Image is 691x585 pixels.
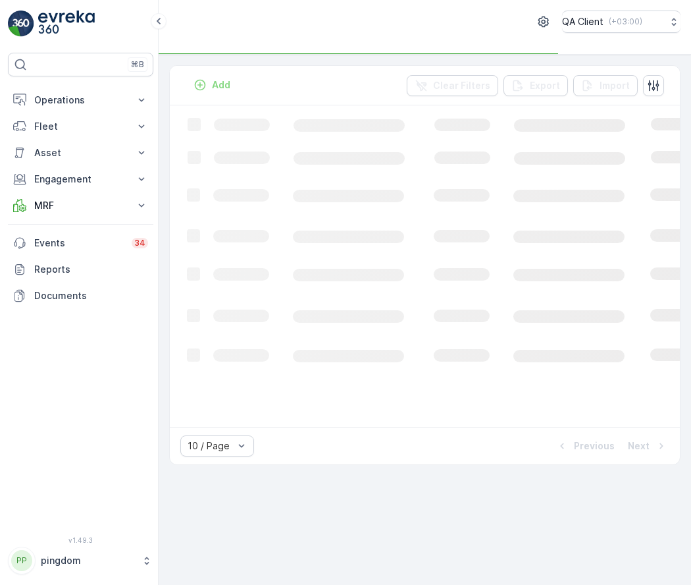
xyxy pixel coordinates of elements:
p: Fleet [34,120,127,133]
img: logo [8,11,34,37]
p: ( +03:00 ) [609,16,642,27]
img: logo_light-DOdMpM7g.png [38,11,95,37]
button: MRF [8,192,153,219]
p: Export [530,79,560,92]
a: Events34 [8,230,153,256]
button: Operations [8,87,153,113]
p: Events [34,237,124,250]
p: ⌘B [131,59,144,70]
p: MRF [34,199,127,212]
button: Engagement [8,166,153,192]
span: v 1.49.3 [8,536,153,544]
p: Clear Filters [433,79,490,92]
p: 34 [134,238,145,248]
p: Operations [34,94,127,107]
p: QA Client [562,15,603,28]
p: pingdom [41,554,135,567]
button: QA Client(+03:00) [562,11,680,33]
p: Add [212,78,230,92]
button: Fleet [8,113,153,140]
p: Asset [34,146,127,159]
button: Previous [554,438,616,454]
button: Clear Filters [407,75,498,96]
button: PPpingdom [8,547,153,574]
button: Export [503,75,568,96]
p: Next [628,439,650,453]
p: Previous [574,439,615,453]
p: Import [600,79,630,92]
a: Reports [8,256,153,283]
a: Documents [8,283,153,309]
button: Import [573,75,638,96]
button: Next [627,438,669,454]
div: PP [11,550,32,571]
button: Asset [8,140,153,166]
p: Documents [34,289,148,302]
p: Engagement [34,173,127,186]
p: Reports [34,263,148,276]
button: Add [188,77,236,93]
